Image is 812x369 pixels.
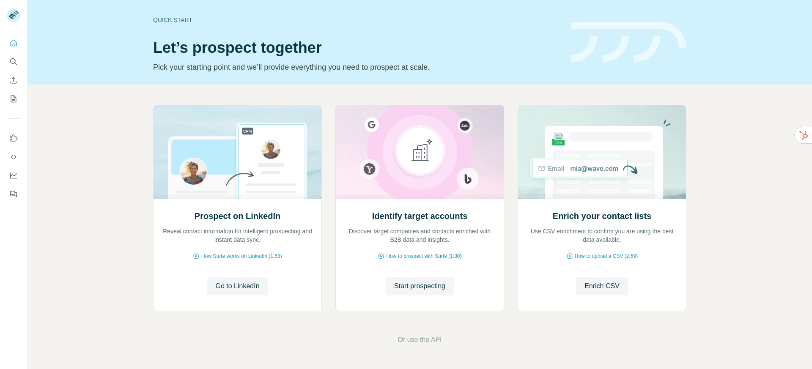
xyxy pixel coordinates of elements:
p: Reveal contact information for intelligent prospecting and instant data sync. [162,227,313,244]
img: banner [571,22,686,63]
span: How to upload a CSV (2:59) [575,252,638,260]
button: My lists [7,91,20,107]
span: Enrich CSV [584,281,620,291]
p: Pick your starting point and we’ll provide everything you need to prospect at scale. [153,61,561,73]
button: Enrich CSV [576,277,628,295]
button: Start prospecting [386,277,454,295]
button: Go to LinkedIn [207,277,268,295]
h1: Let’s prospect together [153,39,561,56]
p: Use CSV enrichment to confirm you are using the best data available. [527,227,678,244]
p: Discover target companies and contacts enriched with B2B data and insights. [344,227,495,244]
button: Enrich CSV [7,73,20,88]
button: Use Surfe API [7,149,20,164]
h2: Identify target accounts [372,210,468,222]
h2: Prospect on LinkedIn [195,210,280,222]
img: Enrich your contact lists [518,105,686,199]
button: Dashboard [7,168,20,183]
button: Search [7,54,20,69]
span: Start prospecting [394,281,445,291]
img: Identify target accounts [335,105,504,199]
span: How Surfe works on LinkedIn (1:58) [201,252,282,260]
img: Prospect on LinkedIn [153,105,322,199]
span: How to prospect with Surfe (1:30) [386,252,461,260]
button: Use Surfe on LinkedIn [7,131,20,146]
h2: Enrich your contact lists [553,210,651,222]
div: Quick start [153,16,561,24]
button: Feedback [7,186,20,202]
button: Quick start [7,36,20,51]
button: Or use the API [398,335,442,345]
span: Go to LinkedIn [215,281,259,291]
